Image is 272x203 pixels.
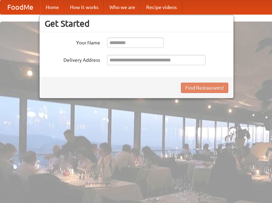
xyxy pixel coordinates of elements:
[141,0,182,14] a: Recipe videos
[0,0,40,14] a: FoodMe
[104,0,141,14] a: Who we are
[40,0,64,14] a: Home
[181,83,228,93] button: Find Restaurants!
[64,0,104,14] a: How it works
[45,37,100,46] label: Your Name
[45,18,228,29] h3: Get Started
[45,55,100,64] label: Delivery Address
